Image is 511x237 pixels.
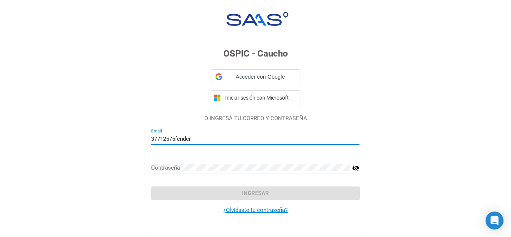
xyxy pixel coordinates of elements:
[211,90,300,105] button: Iniciar sesión con Microsoft
[223,207,288,213] a: ¿Olvidaste tu contraseña?
[225,73,296,81] span: Acceder con Google
[211,69,300,84] div: Acceder con Google
[224,95,297,101] span: Iniciar sesión con Microsoft
[151,47,359,60] h3: OSPIC - Caucho
[151,186,359,200] button: Ingresar
[242,190,269,197] span: Ingresar
[352,164,359,173] mat-icon: visibility_off
[486,212,504,230] div: Open Intercom Messenger
[151,114,359,123] p: O INGRESÁ TU CORREO Y CONTRASEÑA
